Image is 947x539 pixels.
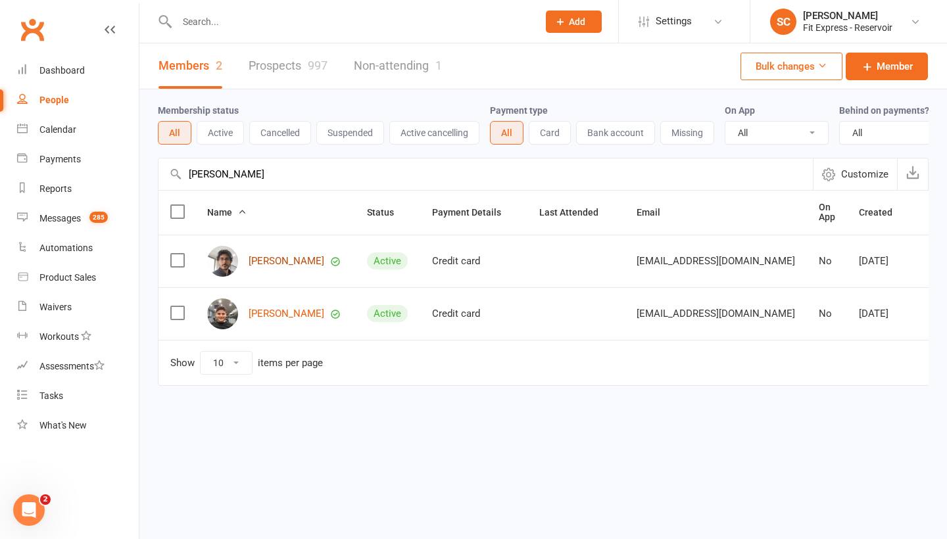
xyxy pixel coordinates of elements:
[158,43,222,89] a: Members2
[249,43,328,89] a: Prospects997
[432,256,516,267] div: Credit card
[859,308,907,319] div: [DATE]
[841,166,888,182] span: Customize
[158,121,191,145] button: All
[39,124,76,135] div: Calendar
[158,158,813,190] input: Search by contact name
[258,358,323,369] div: items per page
[656,7,692,36] span: Settings
[17,293,139,322] a: Waivers
[39,361,105,371] div: Assessments
[803,10,892,22] div: [PERSON_NAME]
[770,9,796,35] div: SC
[316,121,384,145] button: Suspended
[367,305,408,322] div: Active
[859,207,907,218] span: Created
[39,272,96,283] div: Product Sales
[490,105,548,116] label: Payment type
[803,22,892,34] div: Fit Express - Reservoir
[839,105,929,116] label: Behind on payments?
[637,204,675,220] button: Email
[17,145,139,174] a: Payments
[539,204,613,220] button: Last Attended
[569,16,585,27] span: Add
[637,248,795,273] span: [EMAIL_ADDRESS][DOMAIN_NAME]
[39,183,72,194] div: Reports
[39,65,85,76] div: Dashboard
[367,207,408,218] span: Status
[660,121,714,145] button: Missing
[39,420,87,431] div: What's New
[207,204,247,220] button: Name
[17,381,139,411] a: Tasks
[170,351,323,375] div: Show
[819,308,835,319] div: No
[39,95,69,105] div: People
[432,308,516,319] div: Credit card
[354,43,442,89] a: Non-attending1
[877,59,913,74] span: Member
[17,174,139,204] a: Reports
[807,191,847,235] th: On App
[39,243,93,253] div: Automations
[859,204,907,220] button: Created
[17,204,139,233] a: Messages 285
[490,121,523,145] button: All
[39,390,63,401] div: Tasks
[17,85,139,115] a: People
[216,59,222,72] div: 2
[173,12,529,31] input: Search...
[539,207,613,218] span: Last Attended
[435,59,442,72] div: 1
[16,13,49,46] a: Clubworx
[17,263,139,293] a: Product Sales
[249,256,324,267] a: [PERSON_NAME]
[308,59,328,72] div: 997
[207,207,247,218] span: Name
[432,204,516,220] button: Payment Details
[367,204,408,220] button: Status
[637,301,795,326] span: [EMAIL_ADDRESS][DOMAIN_NAME]
[39,154,81,164] div: Payments
[249,308,324,319] a: [PERSON_NAME]
[17,411,139,440] a: What's New
[17,322,139,352] a: Workouts
[389,121,479,145] button: Active cancelling
[39,331,79,342] div: Workouts
[529,121,571,145] button: Card
[741,53,842,80] button: Bulk changes
[17,115,139,145] a: Calendar
[17,352,139,381] a: Assessments
[546,11,602,33] button: Add
[249,121,311,145] button: Cancelled
[197,121,244,145] button: Active
[39,213,81,223] div: Messages
[158,105,239,116] label: Membership status
[576,121,655,145] button: Bank account
[432,207,516,218] span: Payment Details
[637,207,675,218] span: Email
[813,158,897,190] button: Customize
[367,252,408,269] div: Active
[819,256,835,267] div: No
[17,56,139,85] a: Dashboard
[13,494,45,526] iframe: Intercom live chat
[89,212,108,223] span: 285
[17,233,139,263] a: Automations
[40,494,51,505] span: 2
[846,53,928,80] a: Member
[859,256,907,267] div: [DATE]
[39,302,72,312] div: Waivers
[725,105,755,116] label: On App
